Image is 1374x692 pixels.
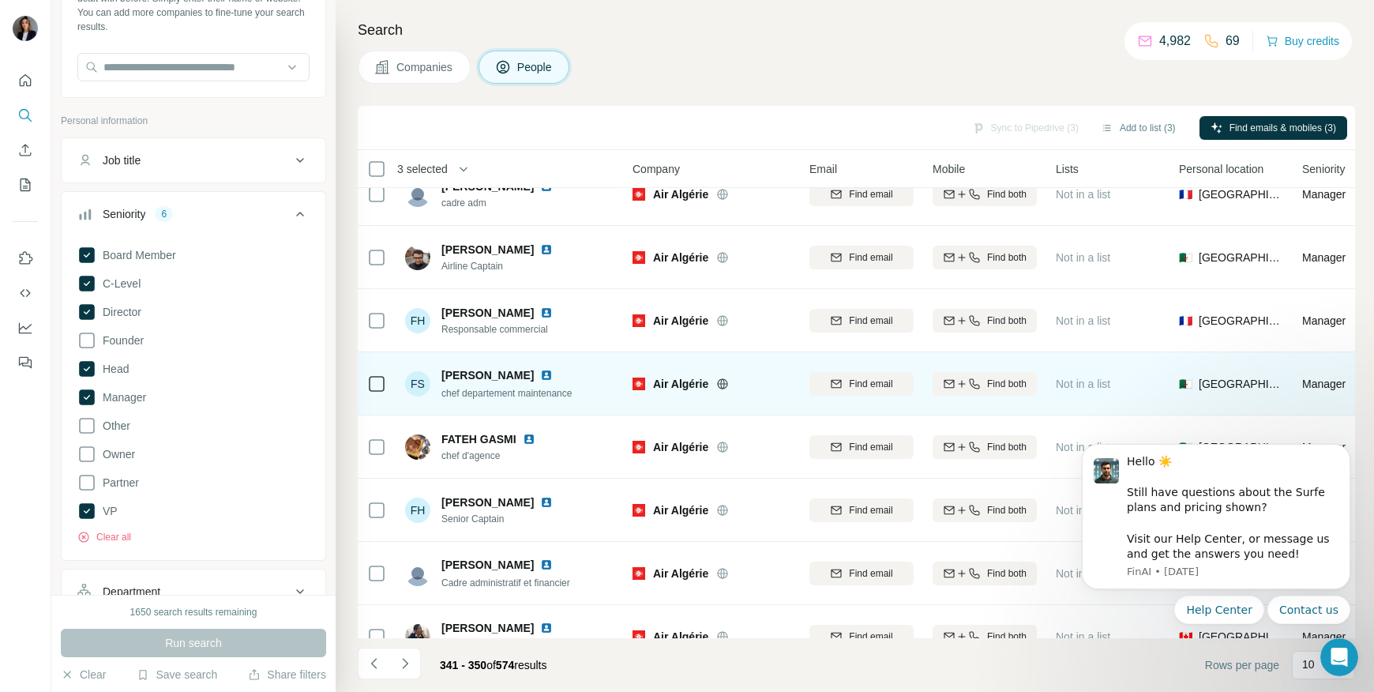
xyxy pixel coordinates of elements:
[987,314,1027,328] span: Find both
[1266,30,1339,52] button: Buy credits
[1179,376,1192,392] span: 🇩🇿
[987,630,1027,644] span: Find both
[653,186,708,202] span: Air Algérie
[809,562,914,585] button: Find email
[1056,441,1110,453] span: Not in a list
[358,648,389,679] button: Navigate to previous page
[523,433,535,446] img: LinkedIn logo
[849,566,892,581] span: Find email
[849,630,892,644] span: Find email
[1302,314,1346,327] span: Manager
[1056,378,1110,390] span: Not in a list
[849,377,892,391] span: Find email
[933,309,1037,333] button: Find both
[405,561,430,586] img: Avatar
[248,667,326,683] button: Share filters
[1302,251,1346,264] span: Manager
[633,441,645,453] img: Logo of Air Algérie
[1199,250,1283,265] span: [GEOGRAPHIC_DATA]
[933,372,1037,396] button: Find both
[441,242,534,258] span: [PERSON_NAME]
[1302,378,1346,390] span: Manager
[441,259,572,273] span: Airline Captain
[96,503,118,519] span: VP
[441,449,554,463] span: chef d'agence
[441,196,572,210] span: cadre adm
[1179,161,1263,177] span: Personal location
[933,562,1037,585] button: Find both
[633,630,645,643] img: Logo of Air Algérie
[1199,376,1283,392] span: [GEOGRAPHIC_DATA]
[441,367,534,383] span: [PERSON_NAME]
[540,369,553,382] img: LinkedIn logo
[809,246,914,269] button: Find email
[933,498,1037,522] button: Find both
[96,446,135,462] span: Owner
[1229,121,1336,135] span: Find emails & mobiles (3)
[517,59,554,75] span: People
[130,605,257,619] div: 1650 search results remaining
[440,659,546,671] span: results
[441,305,534,321] span: [PERSON_NAME]
[440,659,486,671] span: 341 - 350
[633,251,645,264] img: Logo of Air Algérie
[405,434,430,460] img: Avatar
[1056,504,1110,517] span: Not in a list
[1199,186,1283,202] span: [GEOGRAPHIC_DATA]
[155,207,173,221] div: 6
[633,314,645,327] img: Logo of Air Algérie
[653,439,708,455] span: Air Algérie
[1302,161,1345,177] span: Seniority
[96,418,130,434] span: Other
[653,629,708,645] span: Air Algérie
[61,667,106,683] button: Clear
[849,314,892,328] span: Find email
[653,250,708,265] span: Air Algérie
[441,431,516,447] span: FATEH GASMI
[933,161,965,177] span: Mobile
[496,659,514,671] span: 574
[987,440,1027,454] span: Find both
[1159,32,1191,51] p: 4,982
[933,625,1037,649] button: Find both
[1179,313,1192,329] span: 🇫🇷
[987,377,1027,391] span: Find both
[389,648,421,679] button: Navigate to next page
[809,435,914,459] button: Find email
[1090,116,1187,140] button: Add to list (3)
[633,188,645,201] img: Logo of Air Algérie
[137,667,217,683] button: Save search
[1056,314,1110,327] span: Not in a list
[62,573,325,611] button: Department
[1320,638,1358,676] iframe: Intercom live chat
[987,187,1027,201] span: Find both
[13,66,38,95] button: Quick start
[809,182,914,206] button: Find email
[13,348,38,377] button: Feedback
[13,136,38,164] button: Enrich CSV
[13,171,38,199] button: My lists
[405,308,430,333] div: FH
[405,498,430,523] div: FH
[96,333,144,348] span: Founder
[396,59,454,75] span: Companies
[633,504,645,517] img: Logo of Air Algérie
[1058,392,1374,649] iframe: Intercom notifications message
[1226,32,1240,51] p: 69
[77,530,131,544] button: Clear all
[987,566,1027,581] span: Find both
[1056,161,1079,177] span: Lists
[1056,567,1110,580] span: Not in a list
[849,440,892,454] span: Find email
[405,245,430,270] img: Avatar
[540,558,553,571] img: LinkedIn logo
[441,577,570,589] span: Cadre administratif et financier
[13,314,38,342] button: Dashboard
